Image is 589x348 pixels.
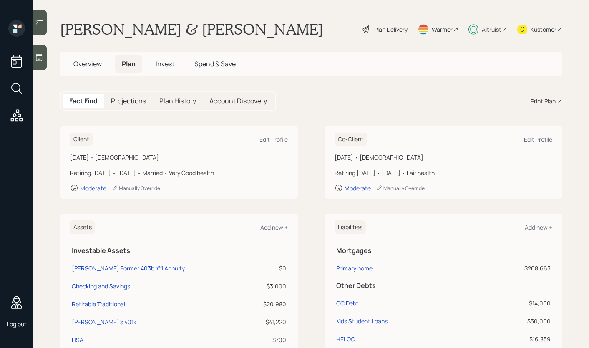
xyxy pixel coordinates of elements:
div: Primary home [336,264,373,273]
div: Checking and Savings [72,282,130,290]
div: Moderate [345,184,371,192]
div: $0 [245,264,286,273]
div: [DATE] • [DEMOGRAPHIC_DATA] [70,153,288,162]
div: Edit Profile [524,135,552,143]
h6: Client [70,133,93,146]
h5: Fact Find [69,97,98,105]
div: HELOC [336,335,355,343]
div: Manually Override [376,185,425,192]
h1: [PERSON_NAME] & [PERSON_NAME] [60,20,323,38]
div: Print Plan [531,97,556,105]
div: $14,000 [478,299,551,308]
div: Manually Override [111,185,160,192]
span: Overview [73,59,102,68]
div: Altruist [482,25,501,34]
div: $3,000 [245,282,286,290]
div: Plan Delivery [374,25,408,34]
h5: Other Debts [336,282,551,290]
div: [PERSON_NAME]'s 401k [72,318,136,326]
div: $208,663 [478,264,551,273]
div: Add new + [260,223,288,231]
h5: Mortgages [336,247,551,255]
div: Add new + [525,223,552,231]
div: Retiring [DATE] • [DATE] • Fair health [335,168,552,177]
span: Spend & Save [194,59,236,68]
div: Retirable Traditional [72,300,125,308]
div: Kustomer [531,25,556,34]
div: $41,220 [245,318,286,326]
h5: Plan History [159,97,196,105]
span: Invest [156,59,174,68]
div: CC Debt [336,299,359,308]
h6: Co-Client [335,133,367,146]
div: $700 [245,335,286,344]
div: Moderate [80,184,106,192]
div: Warmer [432,25,453,34]
div: Retiring [DATE] • [DATE] • Married • Very Good health [70,168,288,177]
div: $50,000 [478,317,551,325]
div: Log out [7,320,27,328]
div: Kids Student Loans [336,317,388,325]
div: $20,980 [245,300,286,308]
div: [DATE] • [DEMOGRAPHIC_DATA] [335,153,552,162]
div: [PERSON_NAME] Former 403b #1 Annuity [72,264,185,273]
span: Plan [122,59,136,68]
div: $16,839 [478,335,551,343]
h6: Assets [70,220,95,234]
h5: Account Discovery [209,97,267,105]
div: HSA [72,335,83,344]
div: Edit Profile [259,135,288,143]
h6: Liabilities [335,220,366,234]
h5: Investable Assets [72,247,286,255]
h5: Projections [111,97,146,105]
